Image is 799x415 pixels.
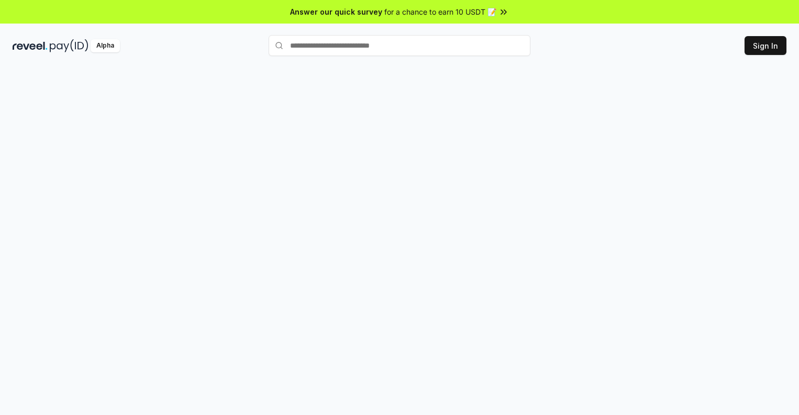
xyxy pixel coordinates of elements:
[13,39,48,52] img: reveel_dark
[50,39,88,52] img: pay_id
[384,6,496,17] span: for a chance to earn 10 USDT 📝
[91,39,120,52] div: Alpha
[745,36,786,55] button: Sign In
[290,6,382,17] span: Answer our quick survey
